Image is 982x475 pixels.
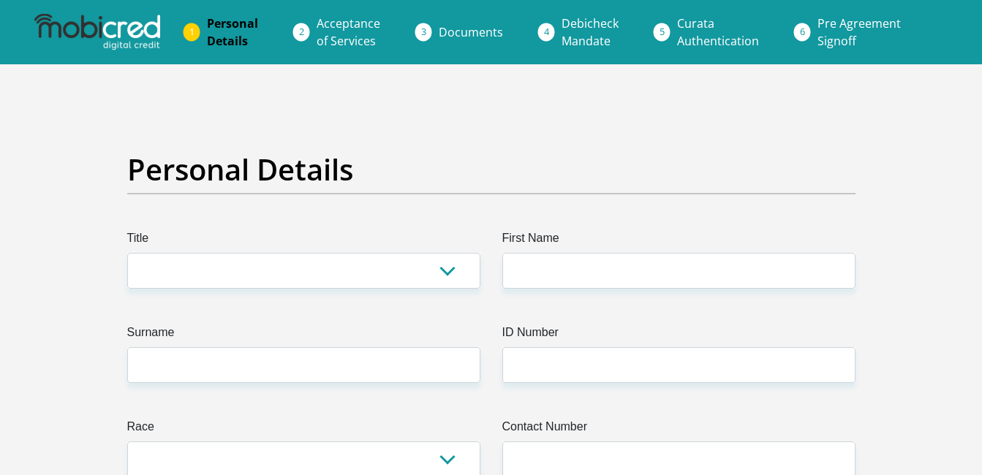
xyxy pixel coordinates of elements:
img: mobicred logo [34,14,160,50]
label: Surname [127,324,480,347]
input: First Name [502,253,856,289]
input: Surname [127,347,480,383]
label: First Name [502,229,856,253]
label: Race [127,418,480,441]
a: Acceptanceof Services [305,9,392,56]
h2: Personal Details [127,152,856,187]
span: Debicheck Mandate [562,15,619,49]
a: Documents [427,18,515,47]
span: Personal Details [207,15,258,49]
a: DebicheckMandate [550,9,630,56]
a: Pre AgreementSignoff [806,9,913,56]
input: ID Number [502,347,856,383]
span: Curata Authentication [677,15,759,49]
span: Acceptance of Services [317,15,380,49]
span: Pre Agreement Signoff [817,15,901,49]
label: Title [127,229,480,253]
a: CurataAuthentication [665,9,771,56]
a: PersonalDetails [195,9,270,56]
label: ID Number [502,324,856,347]
span: Documents [439,24,503,40]
label: Contact Number [502,418,856,441]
